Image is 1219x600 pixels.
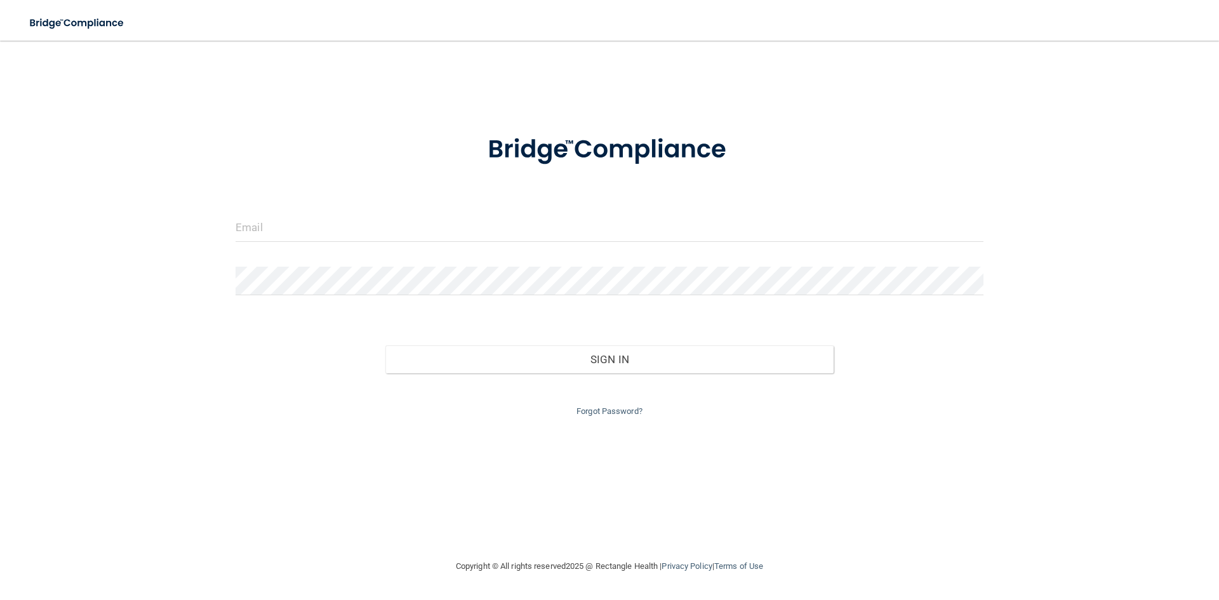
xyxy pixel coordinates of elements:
[385,345,834,373] button: Sign In
[576,406,643,416] a: Forgot Password?
[19,10,136,36] img: bridge_compliance_login_screen.278c3ca4.svg
[662,561,712,571] a: Privacy Policy
[714,561,763,571] a: Terms of Use
[462,117,757,183] img: bridge_compliance_login_screen.278c3ca4.svg
[236,213,983,242] input: Email
[378,546,841,587] div: Copyright © All rights reserved 2025 @ Rectangle Health | |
